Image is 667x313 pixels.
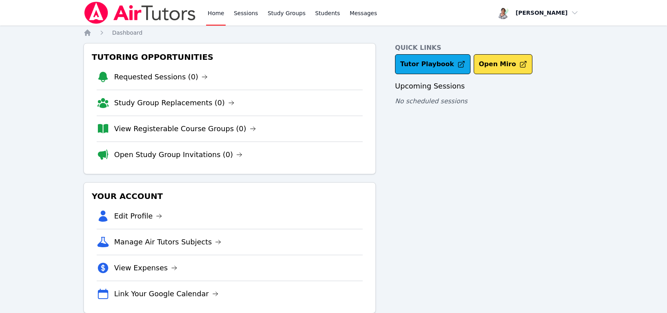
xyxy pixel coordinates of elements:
[90,189,369,203] h3: Your Account
[114,236,222,248] a: Manage Air Tutors Subjects
[114,71,208,83] a: Requested Sessions (0)
[112,30,143,36] span: Dashboard
[474,54,532,74] button: Open Miro
[114,211,163,222] a: Edit Profile
[114,288,218,299] a: Link Your Google Calendar
[395,81,584,92] h3: Upcoming Sessions
[349,9,377,17] span: Messages
[395,97,467,105] span: No scheduled sessions
[395,54,470,74] a: Tutor Playbook
[114,149,243,160] a: Open Study Group Invitations (0)
[112,29,143,37] a: Dashboard
[83,2,197,24] img: Air Tutors
[114,123,256,134] a: View Registerable Course Groups (0)
[114,262,177,274] a: View Expenses
[90,50,369,64] h3: Tutoring Opportunities
[395,43,584,53] h4: Quick Links
[83,29,584,37] nav: Breadcrumb
[114,97,234,108] a: Study Group Replacements (0)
